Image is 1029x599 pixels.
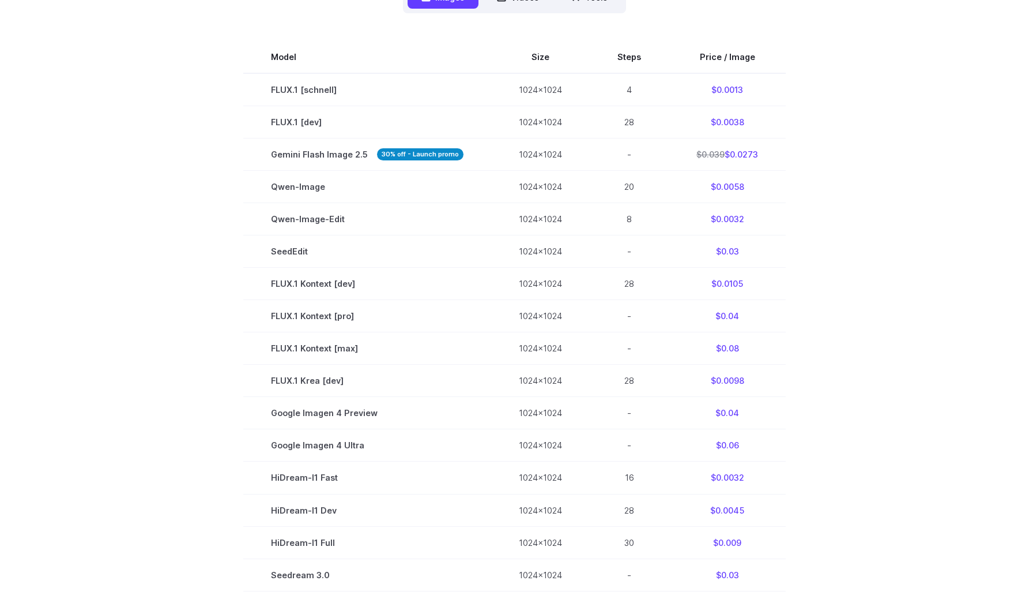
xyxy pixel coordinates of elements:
[669,268,786,300] td: $0.0105
[491,171,590,203] td: 1024x1024
[669,138,786,171] td: $0.0273
[590,397,669,429] td: -
[377,148,463,160] strong: 30% off - Launch promo
[243,559,491,591] td: Seedream 3.0
[243,397,491,429] td: Google Imagen 4 Preview
[491,397,590,429] td: 1024x1024
[669,73,786,106] td: $0.0013
[491,300,590,332] td: 1024x1024
[491,41,590,73] th: Size
[491,494,590,526] td: 1024x1024
[491,73,590,106] td: 1024x1024
[491,429,590,462] td: 1024x1024
[243,171,491,203] td: Qwen-Image
[243,203,491,235] td: Qwen-Image-Edit
[243,268,491,300] td: FLUX.1 Kontext [dev]
[590,300,669,332] td: -
[491,106,590,138] td: 1024x1024
[669,397,786,429] td: $0.04
[669,203,786,235] td: $0.0032
[590,106,669,138] td: 28
[590,526,669,559] td: 30
[491,235,590,268] td: 1024x1024
[590,494,669,526] td: 28
[696,149,725,159] s: $0.039
[669,526,786,559] td: $0.009
[491,559,590,591] td: 1024x1024
[271,148,463,161] span: Gemini Flash Image 2.5
[243,462,491,494] td: HiDream-I1 Fast
[590,235,669,268] td: -
[243,235,491,268] td: SeedEdit
[243,429,491,462] td: Google Imagen 4 Ultra
[243,526,491,559] td: HiDream-I1 Full
[669,365,786,397] td: $0.0098
[491,268,590,300] td: 1024x1024
[590,429,669,462] td: -
[590,365,669,397] td: 28
[669,429,786,462] td: $0.06
[669,171,786,203] td: $0.0058
[243,365,491,397] td: FLUX.1 Krea [dev]
[243,73,491,106] td: FLUX.1 [schnell]
[669,235,786,268] td: $0.03
[491,462,590,494] td: 1024x1024
[491,203,590,235] td: 1024x1024
[491,365,590,397] td: 1024x1024
[590,559,669,591] td: -
[243,41,491,73] th: Model
[243,300,491,332] td: FLUX.1 Kontext [pro]
[590,462,669,494] td: 16
[669,300,786,332] td: $0.04
[590,41,669,73] th: Steps
[590,332,669,365] td: -
[243,106,491,138] td: FLUX.1 [dev]
[669,41,786,73] th: Price / Image
[590,203,669,235] td: 8
[669,462,786,494] td: $0.0032
[669,332,786,365] td: $0.08
[590,138,669,171] td: -
[669,494,786,526] td: $0.0045
[590,268,669,300] td: 28
[590,73,669,106] td: 4
[669,559,786,591] td: $0.03
[243,494,491,526] td: HiDream-I1 Dev
[590,171,669,203] td: 20
[491,332,590,365] td: 1024x1024
[243,332,491,365] td: FLUX.1 Kontext [max]
[669,106,786,138] td: $0.0038
[491,138,590,171] td: 1024x1024
[491,526,590,559] td: 1024x1024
